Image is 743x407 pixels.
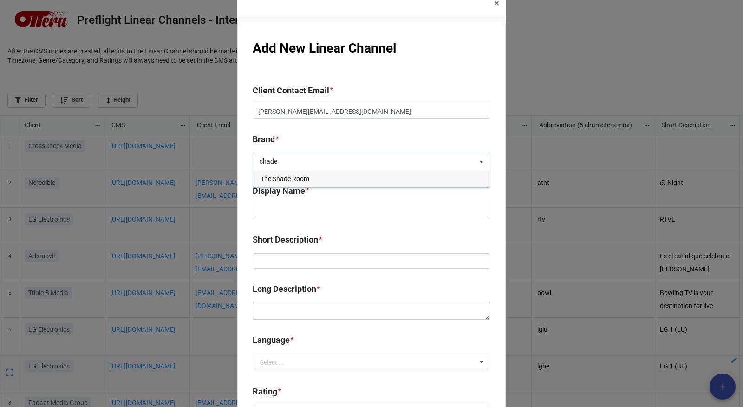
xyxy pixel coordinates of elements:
[253,385,277,398] label: Rating
[253,334,290,347] label: Language
[253,40,396,56] b: Add New Linear Channel
[253,84,329,97] label: Client Contact Email
[253,233,318,246] label: Short Description
[253,133,275,146] label: Brand
[253,184,305,197] label: Display Name
[253,282,316,295] label: Long Description
[260,359,284,366] div: Select ...
[261,175,309,183] span: The Shade Room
